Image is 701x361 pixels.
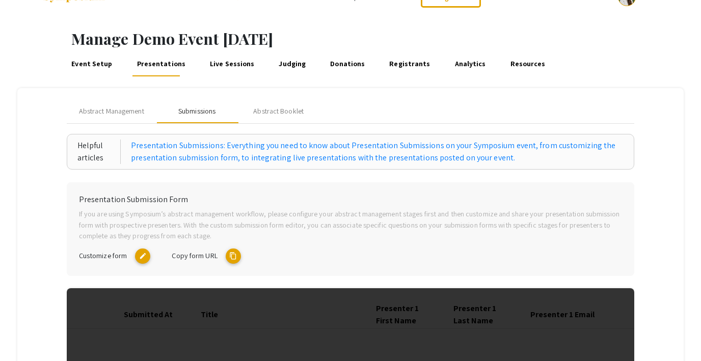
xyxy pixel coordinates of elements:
h6: Presentation Submission Form [79,195,623,204]
iframe: Chat [8,315,43,353]
a: Event Setup [70,52,114,76]
mat-icon: customize submission form [135,248,150,264]
span: Abstract Management [79,106,144,117]
div: Submissions [178,106,215,117]
a: customize submission form [130,251,150,260]
p: If you are using Symposium’s abstract management workflow, please configure your abstract managem... [79,208,623,241]
a: Live Sessions [208,52,256,76]
h1: Manage Demo Event [DATE] [71,30,701,48]
a: Judging [277,52,308,76]
a: Resources [508,52,547,76]
a: Registrants [388,52,432,76]
a: Presentations [135,52,187,76]
a: Presentation Submissions: Everything you need to know about Presentation Submissions on your Symp... [131,140,624,164]
a: Analytics [453,52,488,76]
span: Copy form URL [172,251,217,260]
div: Abstract Booklet [253,106,304,117]
a: Donations [329,52,367,76]
div: Helpful articles [77,140,121,164]
mat-icon: copy URL [226,248,241,264]
span: Customize form [79,251,127,260]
